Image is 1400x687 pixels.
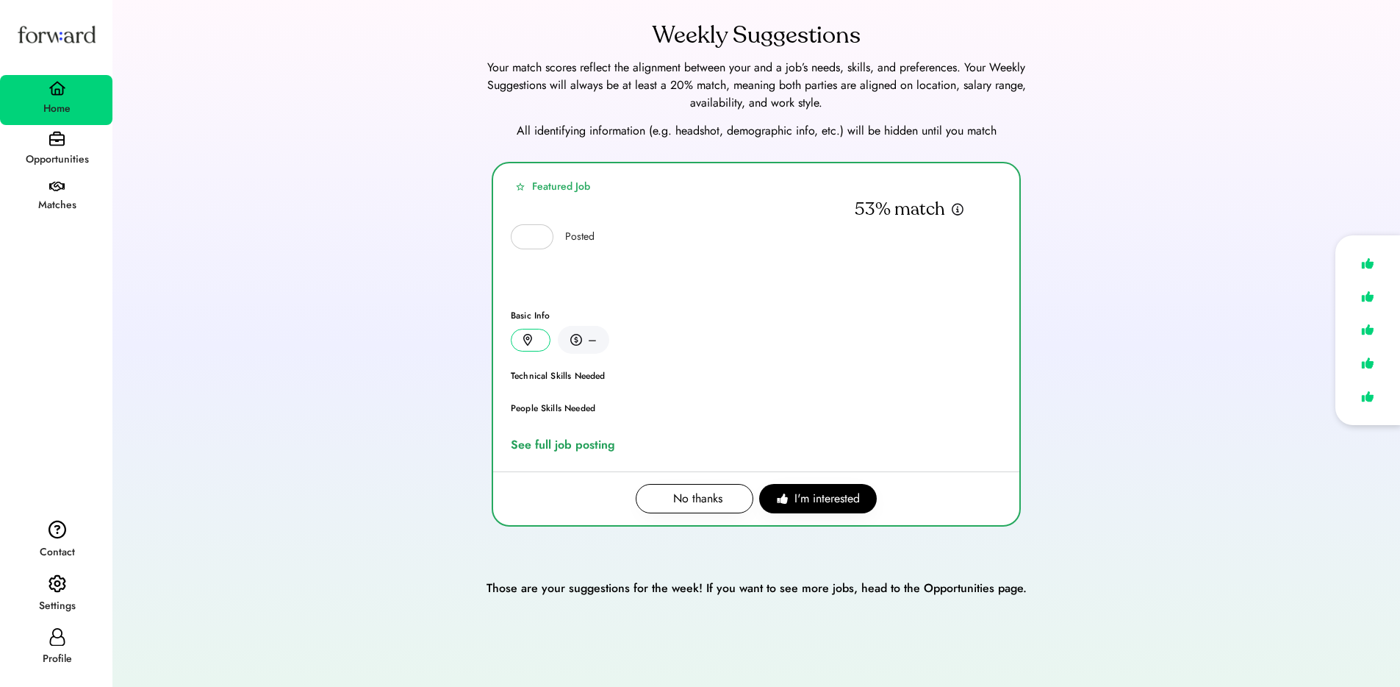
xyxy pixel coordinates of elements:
[15,12,98,57] img: Forward logo
[1357,253,1378,274] img: like.svg
[1,196,112,214] div: Matches
[130,122,1382,140] div: All identifying information (e.g. headshot, demographic info, etc.) will be hidden until you match
[1357,386,1378,407] img: like.svg
[520,228,538,246] img: yH5BAEAAAAALAAAAAABAAEAAAIBRAA7
[636,484,753,513] button: No thanks
[570,333,582,346] img: money.svg
[49,520,66,539] img: contact.svg
[1357,319,1378,341] img: like.svg
[1,544,112,561] div: Contact
[49,182,65,192] img: handshake.svg
[1,597,112,615] div: Settings
[565,229,595,244] div: Posted
[951,202,964,216] img: info.svg
[855,198,945,221] div: 53% match
[794,490,860,508] span: I'm interested
[759,484,877,513] button: I'm interested
[1,650,112,668] div: Profile
[511,436,621,454] a: See full job posting
[49,574,66,594] img: settings.svg
[673,491,722,507] span: No thanks
[487,580,1027,597] div: Those are your suggestions for the week! If you want to see more jobs, head to the Opportunities ...
[49,81,66,96] img: home.svg
[1,151,112,168] div: Opportunities
[523,334,532,346] img: location.svg
[1357,352,1378,374] img: like.svg
[1,100,112,118] div: Home
[49,131,65,146] img: briefcase.svg
[511,404,1002,413] div: People Skills Needed
[653,18,861,53] div: Weekly Suggestions
[1357,286,1378,307] img: like.svg
[511,311,1002,320] div: Basic Info
[532,179,590,194] div: Featured Job
[470,59,1043,112] div: Your match scores reflect the alignment between your and a job’s needs, skills, and preferences. ...
[588,331,597,349] div: –
[511,371,1002,380] div: Technical Skills Needed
